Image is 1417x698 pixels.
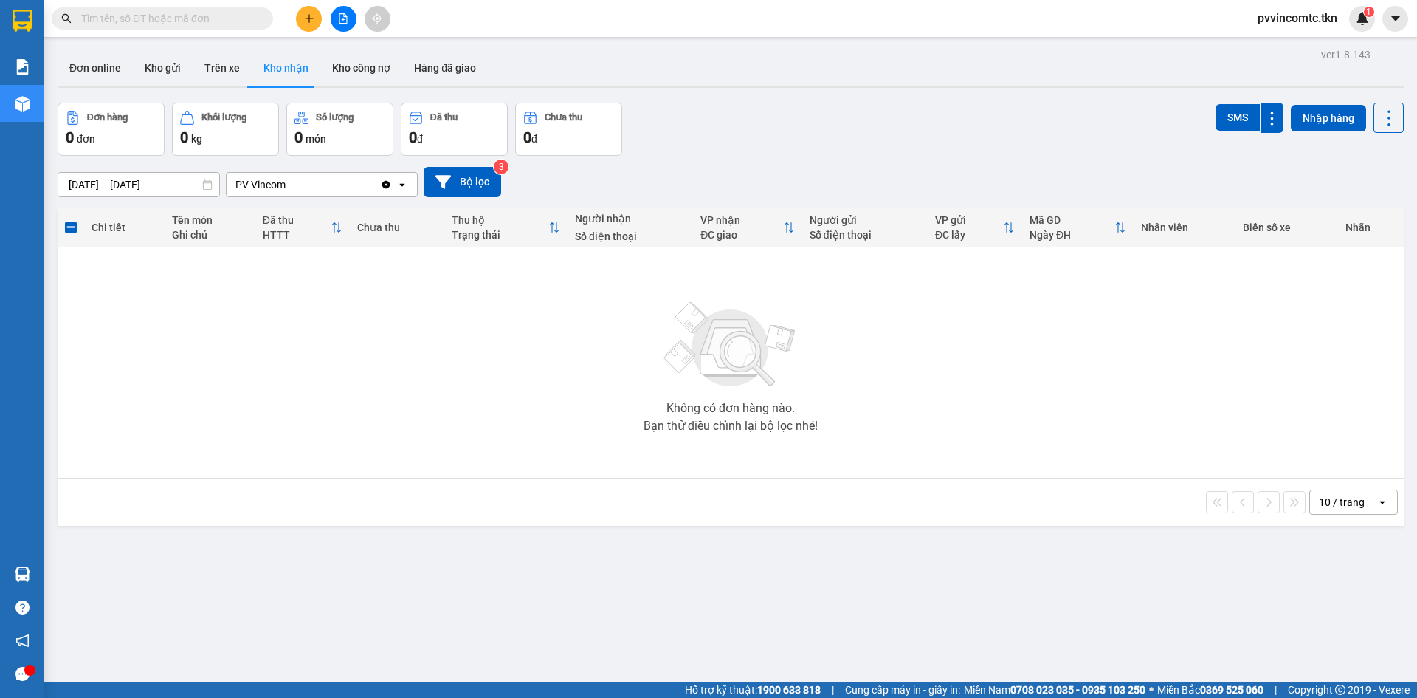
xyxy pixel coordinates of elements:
[306,133,326,145] span: món
[810,214,920,226] div: Người gửi
[417,133,423,145] span: đ
[700,229,783,241] div: ĐC giao
[1321,47,1371,63] div: ver 1.8.143
[294,129,303,146] span: 0
[296,6,322,32] button: plus
[409,129,417,146] span: 0
[1157,682,1263,698] span: Miền Bắc
[263,214,331,226] div: Đã thu
[286,103,393,156] button: Số lượng0món
[255,208,350,247] th: Toggle SortBy
[1356,12,1369,25] img: icon-new-feature
[13,10,32,32] img: logo-vxr
[1030,229,1114,241] div: Ngày ĐH
[523,129,531,146] span: 0
[1319,495,1365,510] div: 10 / trang
[66,129,74,146] span: 0
[15,59,30,75] img: solution-icon
[935,229,1003,241] div: ĐC lấy
[201,112,246,123] div: Khối lượng
[172,103,279,156] button: Khối lượng0kg
[15,601,30,615] span: question-circle
[402,50,488,86] button: Hàng đã giao
[235,177,286,192] div: PV Vincom
[15,96,30,112] img: warehouse-icon
[133,50,193,86] button: Kho gửi
[666,403,795,414] div: Không có đơn hàng nào.
[58,50,133,86] button: Đơn online
[1345,222,1396,233] div: Nhãn
[61,13,72,24] span: search
[964,682,1145,698] span: Miền Nam
[338,13,348,24] span: file-add
[1216,104,1260,131] button: SMS
[693,208,802,247] th: Toggle SortBy
[452,229,548,241] div: Trạng thái
[58,103,165,156] button: Đơn hàng0đơn
[172,229,248,241] div: Ghi chú
[810,229,920,241] div: Số điện thoại
[372,13,382,24] span: aim
[15,634,30,648] span: notification
[545,112,582,123] div: Chưa thu
[263,229,331,241] div: HTTT
[357,222,437,233] div: Chưa thu
[1291,105,1366,131] button: Nhập hàng
[304,13,314,24] span: plus
[685,682,821,698] span: Hỗ trợ kỹ thuật:
[287,177,289,192] input: Selected PV Vincom.
[172,214,248,226] div: Tên món
[1366,7,1371,17] span: 1
[757,684,821,696] strong: 1900 633 818
[380,179,392,191] svg: Clear value
[401,103,508,156] button: Đã thu0đ
[1010,684,1145,696] strong: 0708 023 035 - 0935 103 250
[515,103,622,156] button: Chưa thu0đ
[320,50,402,86] button: Kho công nợ
[193,50,252,86] button: Trên xe
[15,667,30,681] span: message
[494,160,508,174] sup: 3
[1275,682,1277,698] span: |
[1382,6,1408,32] button: caret-down
[396,179,408,191] svg: open
[1030,214,1114,226] div: Mã GD
[58,173,219,196] input: Select a date range.
[15,567,30,582] img: warehouse-icon
[1376,496,1388,508] svg: open
[92,222,156,233] div: Chi tiết
[331,6,356,32] button: file-add
[1389,12,1402,25] span: caret-down
[1364,7,1374,17] sup: 1
[575,213,686,225] div: Người nhận
[424,167,501,197] button: Bộ lọc
[845,682,960,698] span: Cung cấp máy in - giấy in:
[444,208,568,247] th: Toggle SortBy
[316,112,354,123] div: Số lượng
[575,230,686,242] div: Số điện thoại
[1200,684,1263,696] strong: 0369 525 060
[832,682,834,698] span: |
[180,129,188,146] span: 0
[191,133,202,145] span: kg
[1141,222,1228,233] div: Nhân viên
[1246,9,1349,27] span: pvvincomtc.tkn
[700,214,783,226] div: VP nhận
[935,214,1003,226] div: VP gửi
[77,133,95,145] span: đơn
[452,214,548,226] div: Thu hộ
[1022,208,1134,247] th: Toggle SortBy
[365,6,390,32] button: aim
[1243,222,1331,233] div: Biển số xe
[81,10,255,27] input: Tìm tên, số ĐT hoặc mã đơn
[531,133,537,145] span: đ
[657,293,804,397] img: svg+xml;base64,PHN2ZyBjbGFzcz0ibGlzdC1wbHVnX19zdmciIHhtbG5zPSJodHRwOi8vd3d3LnczLm9yZy8yMDAwL3N2Zy...
[1335,685,1345,695] span: copyright
[644,420,818,432] div: Bạn thử điều chỉnh lại bộ lọc nhé!
[1149,687,1154,693] span: ⚪️
[430,112,458,123] div: Đã thu
[87,112,128,123] div: Đơn hàng
[252,50,320,86] button: Kho nhận
[928,208,1022,247] th: Toggle SortBy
